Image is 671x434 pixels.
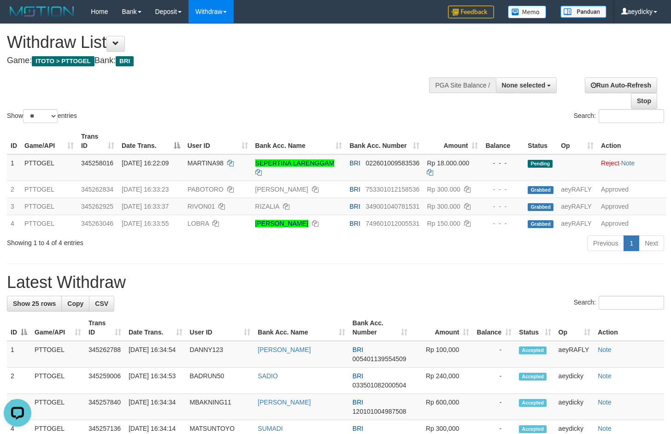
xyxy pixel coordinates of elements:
td: [DATE] 16:34:53 [125,368,186,394]
th: Game/API: activate to sort column ascending [21,128,77,154]
a: Run Auto-Refresh [585,77,657,93]
th: User ID: activate to sort column ascending [184,128,252,154]
a: SADIO [258,372,278,380]
a: Note [598,346,612,353]
td: 3 [7,394,31,420]
span: Accepted [519,346,547,354]
td: MBAKNING11 [186,394,254,420]
th: Date Trans.: activate to sort column ascending [125,315,186,341]
span: Rp 18.000.000 [427,159,469,167]
td: Rp 600,000 [411,394,473,420]
td: PTTOGEL [21,198,77,215]
td: 1 [7,154,21,181]
span: Copy 005401139554509 to clipboard [353,355,406,363]
h1: Withdraw List [7,33,438,52]
img: Feedback.jpg [448,6,494,18]
div: - - - [485,185,520,194]
span: Copy 033501082000504 to clipboard [353,381,406,389]
td: Approved [597,181,666,198]
td: PTTOGEL [31,394,85,420]
span: RIVON01 [188,203,215,210]
td: aeydicky [555,368,594,394]
a: Show 25 rows [7,296,62,311]
span: [DATE] 16:22:09 [122,159,169,167]
span: Pending [528,160,553,168]
a: SEPERTINA LARENGGAM [255,159,335,167]
select: Showentries [23,109,58,123]
td: BADRUN50 [186,368,254,394]
td: 2 [7,181,21,198]
a: 1 [624,235,639,251]
span: BRI [353,372,363,380]
th: Status [524,128,557,154]
th: Bank Acc. Number: activate to sort column ascending [346,128,423,154]
td: 345259006 [85,368,125,394]
span: 345258016 [81,159,113,167]
th: Game/API: activate to sort column ascending [31,315,85,341]
th: Action [597,128,666,154]
th: Op: activate to sort column ascending [557,128,597,154]
span: BRI [349,159,360,167]
span: [DATE] 16:33:23 [122,186,169,193]
td: PTTOGEL [21,181,77,198]
th: User ID: activate to sort column ascending [186,315,254,341]
a: Previous [587,235,624,251]
span: Grabbed [528,186,553,194]
td: PTTOGEL [31,341,85,368]
div: - - - [485,158,520,168]
td: PTTOGEL [21,154,77,181]
td: aeyRAFLY [557,215,597,232]
td: aeydicky [555,394,594,420]
th: Amount: activate to sort column ascending [411,315,473,341]
span: Rp 150.000 [427,220,460,227]
span: BRI [349,186,360,193]
span: Accepted [519,399,547,407]
span: BRI [349,220,360,227]
a: Note [598,425,612,432]
td: - [473,394,515,420]
span: Copy 022601009583536 to clipboard [365,159,419,167]
a: Note [621,159,635,167]
th: Amount: activate to sort column ascending [423,128,482,154]
span: Grabbed [528,203,553,211]
a: [PERSON_NAME] [258,399,311,406]
span: Copy 349001040781531 to clipboard [365,203,419,210]
a: [PERSON_NAME] [255,186,308,193]
td: aeyRAFLY [557,198,597,215]
img: Button%20Memo.svg [508,6,547,18]
span: BRI [353,399,363,406]
th: Bank Acc. Name: activate to sort column ascending [252,128,346,154]
a: Copy [61,296,89,311]
span: LOBRA [188,220,209,227]
th: Balance: activate to sort column ascending [473,315,515,341]
input: Search: [599,296,664,310]
td: PTTOGEL [31,368,85,394]
td: - [473,341,515,368]
th: Bank Acc. Number: activate to sort column ascending [349,315,412,341]
td: 345257840 [85,394,125,420]
span: [DATE] 16:33:55 [122,220,169,227]
a: SUMADI [258,425,283,432]
th: Status: activate to sort column ascending [515,315,554,341]
td: - [473,368,515,394]
span: BRI [353,346,363,353]
th: Op: activate to sort column ascending [555,315,594,341]
span: Copy [67,300,83,307]
td: [DATE] 16:34:54 [125,341,186,368]
th: Bank Acc. Name: activate to sort column ascending [254,315,349,341]
div: - - - [485,202,520,211]
div: Showing 1 to 4 of 4 entries [7,235,273,247]
span: Copy 753301012158536 to clipboard [365,186,419,193]
h4: Game: Bank: [7,56,438,65]
span: 345262834 [81,186,113,193]
img: MOTION_logo.png [7,5,77,18]
span: BRI [116,56,134,66]
span: Accepted [519,373,547,381]
th: Trans ID: activate to sort column ascending [77,128,118,154]
span: CSV [95,300,108,307]
div: - - - [485,219,520,228]
h1: Latest Withdraw [7,273,664,292]
span: None selected [502,82,546,89]
span: PABOTORO [188,186,224,193]
div: PGA Site Balance / [429,77,495,93]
